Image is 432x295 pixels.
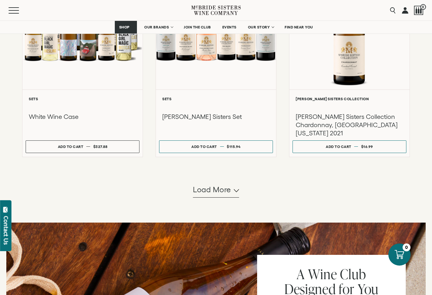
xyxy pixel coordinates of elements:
[248,25,270,29] span: OUR STORY
[420,4,426,10] span: 0
[361,144,373,149] span: $16.99
[326,142,351,151] div: Add to cart
[296,97,403,101] h6: [PERSON_NAME] Sisters Collection
[162,113,270,121] h3: [PERSON_NAME] Sisters Set
[26,140,139,153] button: Add to cart $327.88
[222,25,237,29] span: EVENTS
[144,25,169,29] span: OUR BRANDS
[184,25,211,29] span: JOIN THE CLUB
[9,7,31,14] button: Mobile Menu Trigger
[285,25,313,29] span: FIND NEAR YOU
[3,216,9,245] div: Contact Us
[180,21,215,34] a: JOIN THE CLUB
[140,21,176,34] a: OUR BRANDS
[162,97,270,101] h6: Sets
[29,97,136,101] h6: Sets
[227,144,241,149] span: $115.94
[193,184,231,195] span: Load more
[58,142,83,151] div: Add to cart
[93,144,108,149] span: $327.88
[296,113,403,137] h3: [PERSON_NAME] Sisters Collection Chardonnay, [GEOGRAPHIC_DATA][US_STATE] 2021
[193,182,239,198] button: Load more
[308,265,337,283] span: Wine
[159,140,273,153] button: Add to cart $115.94
[297,265,305,283] span: A
[293,140,406,153] button: Add to cart $16.99
[218,21,241,34] a: EVENTS
[191,142,217,151] div: Add to cart
[29,113,136,121] h3: White Wine Case
[115,21,137,34] a: SHOP
[403,243,410,251] div: 0
[119,25,130,29] span: SHOP
[340,265,366,283] span: Club
[244,21,278,34] a: OUR STORY
[281,21,317,34] a: FIND NEAR YOU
